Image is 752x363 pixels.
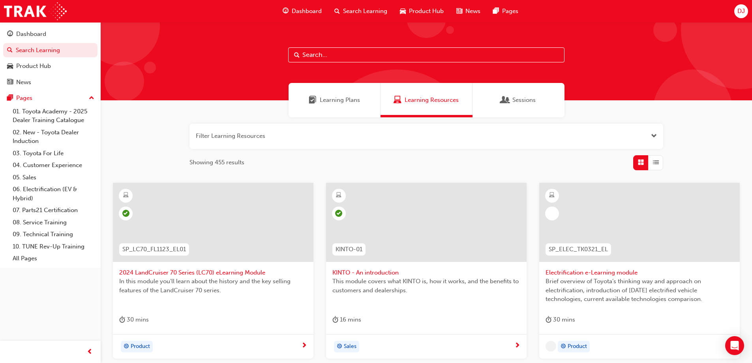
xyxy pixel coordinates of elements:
a: news-iconNews [450,3,487,19]
span: next-icon [301,342,307,350]
a: Learning ResourcesLearning Resources [381,83,473,117]
div: Dashboard [16,30,46,39]
a: News [3,75,98,90]
a: pages-iconPages [487,3,525,19]
div: 30 mins [119,315,149,325]
a: 06. Electrification (EV & Hybrid) [9,183,98,204]
div: News [16,78,31,87]
span: pages-icon [493,6,499,16]
span: Electrification e-Learning module [546,268,733,277]
span: News [465,7,480,16]
span: Brief overview of Toyota’s thinking way and approach on electrification, introduction of [DATE] e... [546,277,733,304]
a: Dashboard [3,27,98,41]
span: up-icon [89,93,94,103]
span: Pages [502,7,518,16]
button: Pages [3,91,98,105]
a: KINTO-01KINTO - An introductionThis module covers what KINTO is, how it works, and the benefits t... [326,183,527,359]
span: Learning Resources [405,96,459,105]
a: guage-iconDashboard [276,3,328,19]
span: KINTO - An introduction [332,268,520,277]
span: Dashboard [292,7,322,16]
button: DashboardSearch LearningProduct HubNews [3,25,98,91]
span: prev-icon [87,347,93,357]
a: 05. Sales [9,171,98,184]
span: learningResourceType_ELEARNING-icon [549,190,555,201]
span: car-icon [400,6,406,16]
span: SP_ELEC_TK0321_EL [549,245,608,254]
a: All Pages [9,252,98,265]
span: duration-icon [546,315,551,325]
span: In this module you'll learn about the history and the key selling features of the LandCruiser 70 ... [119,277,307,295]
span: target-icon [124,342,129,352]
a: Product Hub [3,59,98,73]
input: Search... [288,47,564,62]
span: Search [294,51,300,60]
div: Product Hub [16,62,51,71]
span: Product [568,342,587,351]
div: 16 mins [332,315,361,325]
a: SessionsSessions [473,83,564,117]
span: Sessions [512,96,536,105]
button: Open the filter [651,132,657,141]
span: search-icon [7,47,13,54]
a: 07. Parts21 Certification [9,204,98,216]
span: Sessions [501,96,509,105]
div: Pages [16,94,32,103]
span: next-icon [514,342,520,350]
span: Learning Resources [394,96,401,105]
a: car-iconProduct Hub [394,3,450,19]
span: Search Learning [343,7,387,16]
span: learningResourceType_ELEARNING-icon [123,190,129,201]
a: 08. Service Training [9,216,98,229]
span: Learning Plans [309,96,317,105]
span: List [653,158,659,167]
span: Sales [344,342,356,351]
span: Showing 455 results [189,158,244,167]
button: DJ [734,4,748,18]
span: target-icon [337,342,342,352]
a: 01. Toyota Academy - 2025 Dealer Training Catalogue [9,105,98,126]
span: duration-icon [119,315,125,325]
span: pages-icon [7,95,13,102]
span: guage-icon [7,31,13,38]
a: Search Learning [3,43,98,58]
div: 30 mins [546,315,575,325]
span: duration-icon [332,315,338,325]
span: search-icon [334,6,340,16]
img: Trak [4,2,67,20]
span: learningResourceType_ELEARNING-icon [336,190,341,201]
span: Learning Plans [320,96,360,105]
span: news-icon [456,6,462,16]
span: SP_LC70_FL1123_EL01 [122,245,186,254]
span: Product [131,342,150,351]
a: 02. New - Toyota Dealer Induction [9,126,98,147]
span: learningRecordVerb_PASS-icon [335,210,342,217]
a: Learning PlansLearning Plans [289,83,381,117]
span: This module covers what KINTO is, how it works, and the benefits to customers and dealerships. [332,277,520,295]
span: 2024 LandCruiser 70 Series (LC70) eLearning Module [119,268,307,277]
span: car-icon [7,63,13,70]
a: 03. Toyota For Life [9,147,98,160]
a: 09. Technical Training [9,228,98,241]
span: KINTO-01 [336,245,362,254]
span: Product Hub [409,7,444,16]
span: learningRecordVerb_PASS-icon [122,210,129,217]
span: Grid [638,158,644,167]
span: target-icon [561,342,566,352]
a: search-iconSearch Learning [328,3,394,19]
a: SP_ELEC_TK0321_ELElectrification e-Learning moduleBrief overview of Toyota’s thinking way and app... [539,183,740,359]
span: news-icon [7,79,13,86]
span: DJ [737,7,745,16]
a: SP_LC70_FL1123_EL012024 LandCruiser 70 Series (LC70) eLearning ModuleIn this module you'll learn ... [113,183,313,359]
a: 04. Customer Experience [9,159,98,171]
a: 10. TUNE Rev-Up Training [9,241,98,253]
span: guage-icon [283,6,289,16]
div: Open Intercom Messenger [725,336,744,355]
